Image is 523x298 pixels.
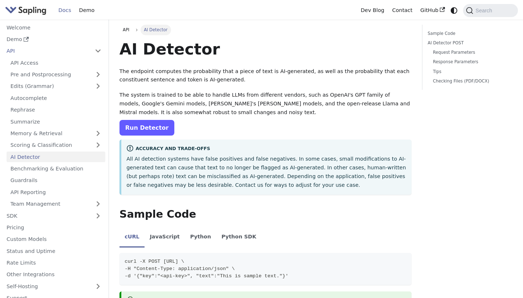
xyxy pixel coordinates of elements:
[7,93,105,103] a: Autocomplete
[119,227,145,248] li: cURL
[119,67,412,85] p: The endpoint computes the probability that a piece of text is AI-generated, as well as the probab...
[433,78,507,85] a: Checking Files (PDF/DOCX)
[428,40,510,47] a: AI Detector POST
[433,59,507,65] a: Response Parameters
[145,227,185,248] li: JavaScript
[119,25,412,35] nav: Breadcrumbs
[3,210,91,221] a: SDK
[5,5,46,16] img: Sapling.ai
[428,30,510,37] a: Sample Code
[7,187,105,197] a: API Reporting
[119,39,412,59] h1: AI Detector
[119,91,412,117] p: The system is trained to be able to handle LLMs from different vendors, such as OpenAI's GPT fami...
[3,22,105,33] a: Welcome
[473,8,496,13] span: Search
[7,199,105,209] a: Team Management
[5,5,49,16] a: Sapling.aiSapling.ai
[388,5,417,16] a: Contact
[7,140,105,150] a: Scoring & Classification
[7,152,105,162] a: AI Detector
[7,57,105,68] a: API Access
[357,5,388,16] a: Dev Blog
[3,246,105,256] a: Status and Uptime
[126,155,406,189] p: All AI detection systems have false positives and false negatives. In some cases, small modificat...
[7,164,105,174] a: Benchmarking & Evaluation
[7,128,105,139] a: Memory & Retrieval
[125,259,184,264] span: curl -X POST [URL] \
[185,227,216,248] li: Python
[7,116,105,127] a: Summarize
[141,25,171,35] span: AI Detector
[91,46,105,56] button: Collapse sidebar category 'API'
[449,5,459,16] button: Switch between dark and light mode (currently system mode)
[125,273,288,279] span: -d '{"key":"<api-key>", "text":"This is sample text."}'
[416,5,449,16] a: GitHub
[75,5,98,16] a: Demo
[119,208,412,221] h2: Sample Code
[433,68,507,75] a: Tips
[54,5,75,16] a: Docs
[125,266,235,271] span: -H "Content-Type: application/json" \
[3,34,105,45] a: Demo
[123,27,129,32] span: API
[463,4,518,17] button: Search (Command+K)
[3,222,105,233] a: Pricing
[216,227,261,248] li: Python SDK
[7,81,105,92] a: Edits (Grammar)
[433,49,507,56] a: Request Parameters
[7,69,105,80] a: Pre and Postprocessing
[119,25,133,35] a: API
[3,234,105,245] a: Custom Models
[91,210,105,221] button: Expand sidebar category 'SDK'
[126,145,406,153] div: Accuracy and Trade-offs
[3,269,105,280] a: Other Integrations
[119,120,174,136] a: Run Detector
[3,258,105,268] a: Rate Limits
[3,281,105,291] a: Self-Hosting
[7,105,105,115] a: Rephrase
[3,46,91,56] a: API
[7,175,105,186] a: Guardrails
